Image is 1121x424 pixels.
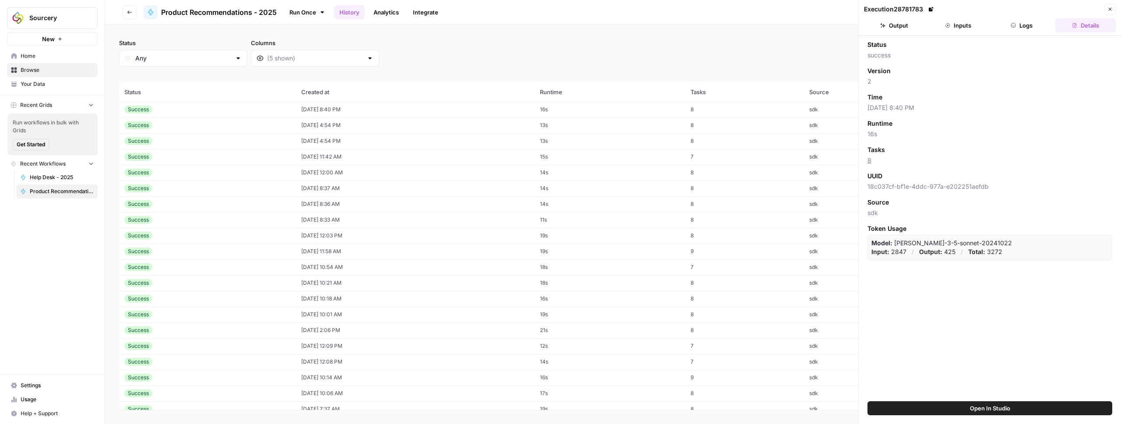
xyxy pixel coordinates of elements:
[124,326,152,334] div: Success
[685,212,804,228] td: 8
[685,370,804,385] td: 9
[7,7,98,29] button: Workspace: Sourcery
[919,248,942,255] strong: Output:
[535,291,685,307] td: 16s
[124,263,152,271] div: Success
[296,259,535,275] td: [DATE] 10:54 AM
[535,401,685,417] td: 19s
[42,35,55,43] span: New
[928,18,988,32] button: Inputs
[124,216,152,224] div: Success
[864,18,924,32] button: Output
[21,396,94,403] span: Usage
[804,401,965,417] td: sdk
[21,52,94,60] span: Home
[867,156,871,164] a: 8
[13,119,92,134] span: Run workflows in bulk with Grids
[20,101,52,109] span: Recent Grids
[685,244,804,259] td: 9
[7,157,98,170] button: Recent Workflows
[1055,18,1116,32] button: Details
[804,307,965,322] td: sdk
[804,165,965,180] td: sdk
[296,370,535,385] td: [DATE] 10:14 AM
[804,196,965,212] td: sdk
[685,354,804,370] td: 7
[119,39,247,47] label: Status
[535,259,685,275] td: 18s
[871,247,906,256] p: 2847
[535,228,685,244] td: 19s
[334,5,365,19] a: History
[871,239,892,247] strong: Model:
[21,80,94,88] span: Your Data
[296,385,535,401] td: [DATE] 10:06 AM
[535,370,685,385] td: 16s
[21,66,94,74] span: Browse
[867,119,892,128] span: Runtime
[124,121,152,129] div: Success
[7,49,98,63] a: Home
[124,311,152,318] div: Success
[535,275,685,291] td: 18s
[7,32,98,46] button: New
[124,389,152,397] div: Success
[685,322,804,338] td: 8
[685,102,804,117] td: 8
[144,5,277,19] a: Product Recommendations - 2025
[124,232,152,240] div: Success
[296,117,535,133] td: [DATE] 4:54 PM
[804,228,965,244] td: sdk
[804,275,965,291] td: sdk
[867,224,1112,233] span: Token Usage
[20,160,66,168] span: Recent Workflows
[368,5,404,19] a: Analytics
[124,295,152,303] div: Success
[685,165,804,180] td: 8
[7,77,98,91] a: Your Data
[867,67,891,75] span: Version
[124,405,152,413] div: Success
[685,149,804,165] td: 7
[535,322,685,338] td: 21s
[970,404,1010,413] span: Open In Studio
[804,244,965,259] td: sdk
[867,208,1112,217] span: sdk
[968,247,1002,256] p: 3272
[29,14,82,22] span: Sourcery
[685,117,804,133] td: 8
[871,239,1012,247] p: claude-3-5-sonnet-20241022
[804,117,965,133] td: sdk
[124,137,152,145] div: Success
[296,149,535,165] td: [DATE] 11:42 AM
[685,196,804,212] td: 8
[685,338,804,354] td: 7
[16,170,98,184] a: Help Desk - 2025
[685,82,804,102] th: Tasks
[804,180,965,196] td: sdk
[535,212,685,228] td: 11s
[296,212,535,228] td: [DATE] 8:33 AM
[284,5,331,20] a: Run Once
[124,247,152,255] div: Success
[296,291,535,307] td: [DATE] 10:18 AM
[296,228,535,244] td: [DATE] 12:03 PM
[804,291,965,307] td: sdk
[685,259,804,275] td: 7
[871,248,889,255] strong: Input:
[296,196,535,212] td: [DATE] 8:36 AM
[867,77,1112,86] span: 2
[804,149,965,165] td: sdk
[961,247,963,256] p: /
[161,7,277,18] span: Product Recommendations - 2025
[7,99,98,112] button: Recent Grids
[535,82,685,102] th: Runtime
[804,338,965,354] td: sdk
[251,39,379,47] label: Columns
[10,10,26,26] img: Sourcery Logo
[124,279,152,287] div: Success
[685,401,804,417] td: 8
[296,354,535,370] td: [DATE] 12:08 PM
[296,102,535,117] td: [DATE] 8:40 PM
[21,382,94,389] span: Settings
